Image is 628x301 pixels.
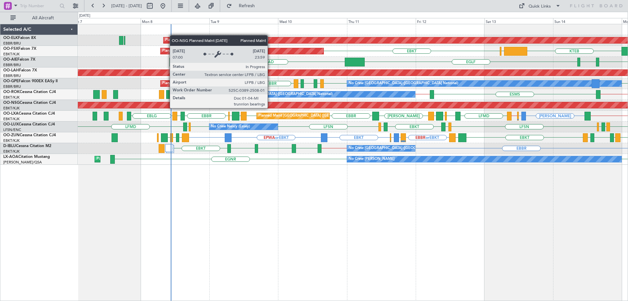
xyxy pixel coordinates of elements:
button: Quick Links [515,1,564,11]
div: A/C Unavailable [GEOGRAPHIC_DATA] ([GEOGRAPHIC_DATA] National) [211,89,333,99]
a: EBKT/KJK [3,149,20,154]
a: EBBR/BRU [3,41,21,46]
div: Sun 14 [553,18,622,24]
span: All Aircraft [17,16,69,20]
div: Quick Links [529,3,551,10]
button: All Aircraft [7,13,71,23]
span: OO-GPE [3,79,19,83]
a: EBKT/KJK [3,117,20,122]
a: D-IBLUCessna Citation M2 [3,144,51,148]
span: OO-NSG [3,101,20,105]
span: OO-ZUN [3,133,20,137]
span: OO-LAH [3,68,19,72]
div: [DATE] [79,13,90,19]
a: OO-ROKCessna Citation CJ4 [3,90,56,94]
a: OO-ZUNCessna Citation CJ4 [3,133,56,137]
a: EBBR/BRU [3,63,21,67]
div: Planned Maint [GEOGRAPHIC_DATA] ([GEOGRAPHIC_DATA] National) [162,79,281,88]
span: [DATE] - [DATE] [111,3,142,9]
a: OO-GPEFalcon 900EX EASy II [3,79,58,83]
div: Thu 11 [347,18,416,24]
span: D-IBLU [3,144,16,148]
span: LX-AOA [3,155,18,159]
a: EBBR/BRU [3,84,21,89]
a: EBKT/KJK [3,138,20,143]
div: No Crew [PERSON_NAME] [349,154,394,164]
a: EBKT/KJK [3,106,20,111]
span: OO-ROK [3,90,20,94]
button: Refresh [223,1,263,11]
div: Tue 9 [209,18,278,24]
div: No Crew [GEOGRAPHIC_DATA] ([GEOGRAPHIC_DATA] National) [349,143,458,153]
div: Mon 8 [141,18,209,24]
div: Planned Maint [GEOGRAPHIC_DATA] ([GEOGRAPHIC_DATA] National) [258,111,377,121]
div: Sat 13 [484,18,553,24]
div: Fri 12 [416,18,484,24]
div: Planned Maint [GEOGRAPHIC_DATA] ([GEOGRAPHIC_DATA]) [96,154,200,164]
a: OO-AIEFalcon 7X [3,58,35,62]
a: OO-LXACessna Citation CJ4 [3,112,55,116]
div: No Crew [GEOGRAPHIC_DATA] ([GEOGRAPHIC_DATA] National) [349,79,458,88]
input: Trip Number [20,1,58,11]
a: OO-FSXFalcon 7X [3,47,36,51]
a: [PERSON_NAME]/QSA [3,160,42,165]
a: OO-LUXCessna Citation CJ4 [3,122,55,126]
span: OO-LUX [3,122,19,126]
div: Wed 10 [278,18,347,24]
a: LFSN/ENC [3,127,21,132]
div: Planned Maint Kortrijk-[GEOGRAPHIC_DATA] [165,35,241,45]
span: OO-LXA [3,112,19,116]
a: EBBR/BRU [3,73,21,78]
a: EBKT/KJK [3,52,20,57]
span: Refresh [233,4,261,8]
div: No Crew Nancy (Essey) [211,122,250,132]
span: OO-ELK [3,36,18,40]
span: OO-AIE [3,58,17,62]
a: OO-LAHFalcon 7X [3,68,37,72]
a: LX-AOACitation Mustang [3,155,50,159]
div: Planned Maint Kortrijk-[GEOGRAPHIC_DATA] [162,46,238,56]
a: OO-ELKFalcon 8X [3,36,36,40]
span: OO-FSX [3,47,18,51]
a: OO-NSGCessna Citation CJ4 [3,101,56,105]
div: Sun 7 [72,18,141,24]
a: EBKT/KJK [3,95,20,100]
